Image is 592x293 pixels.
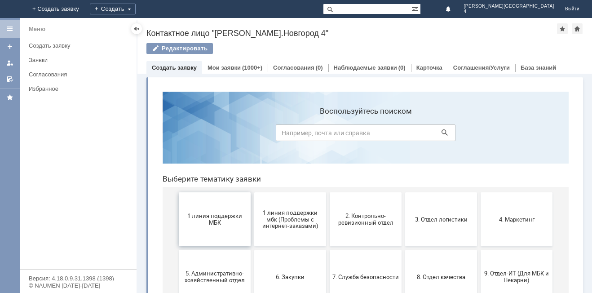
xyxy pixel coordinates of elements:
[177,189,243,195] span: 7. Служба безопасности
[23,108,95,162] button: 1 линия поддержки МБК
[152,64,197,71] a: Создать заявку
[29,275,128,281] div: Версия: 4.18.0.9.31.1398 (1398)
[316,64,323,71] div: (0)
[398,64,406,71] div: (0)
[26,246,93,253] span: Бухгалтерия (для мбк)
[464,4,554,9] span: [PERSON_NAME][GEOGRAPHIC_DATA]
[25,67,135,81] a: Согласования
[120,22,300,31] label: Воспользуйтесь поиском
[23,223,95,277] button: Бухгалтерия (для мбк)
[242,64,262,71] div: (1000+)
[453,64,510,71] a: Соглашения/Услуги
[99,165,171,219] button: 6. Закупки
[177,243,243,257] span: Отдел-ИТ (Битрикс24 и CRM)
[273,64,314,71] a: Согласования
[325,165,397,219] button: 9. Отдел-ИТ (Для МБК и Пекарни)
[252,131,319,138] span: 3. Отдел логистики
[3,40,17,54] a: Создать заявку
[177,128,243,142] span: 2. Контрольно-ревизионный отдел
[174,223,246,277] button: Отдел-ИТ (Битрикс24 и CRM)
[325,223,397,277] button: Финансовый отдел
[557,23,568,34] div: Добавить в избранное
[99,223,171,277] button: Отдел ИТ (1С)
[102,124,168,145] span: 1 линия поддержки мбк (Проблемы с интернет-заказами)
[325,108,397,162] button: 4. Маркетинг
[7,90,413,99] header: Выберите тематику заявки
[25,39,135,53] a: Создать заявку
[26,128,93,142] span: 1 линия поддержки МБК
[102,189,168,195] span: 6. Закупки
[3,56,17,70] a: Мои заявки
[25,53,135,67] a: Заявки
[26,186,93,199] span: 5. Административно-хозяйственный отдел
[146,29,557,38] div: Контактное лицо "[PERSON_NAME].Новгород 4"
[572,23,583,34] div: Сделать домашней страницей
[102,246,168,253] span: Отдел ИТ (1С)
[23,165,95,219] button: 5. Административно-хозяйственный отдел
[120,40,300,57] input: Например, почта или справка
[208,64,241,71] a: Мои заявки
[328,246,394,253] span: Финансовый отдел
[29,57,131,63] div: Заявки
[250,165,322,219] button: 8. Отдел качества
[99,108,171,162] button: 1 линия поддержки мбк (Проблемы с интернет-заказами)
[250,223,322,277] button: Отдел-ИТ (Офис)
[29,42,131,49] div: Создать заявку
[29,85,121,92] div: Избранное
[252,246,319,253] span: Отдел-ИТ (Офис)
[464,9,554,14] span: 4
[334,64,397,71] a: Наблюдаемые заявки
[416,64,442,71] a: Карточка
[252,189,319,195] span: 8. Отдел качества
[131,23,142,34] div: Скрыть меню
[90,4,136,14] div: Создать
[250,108,322,162] button: 3. Отдел логистики
[174,108,246,162] button: 2. Контрольно-ревизионный отдел
[328,186,394,199] span: 9. Отдел-ИТ (Для МБК и Пекарни)
[174,165,246,219] button: 7. Служба безопасности
[411,4,420,13] span: Расширенный поиск
[521,64,556,71] a: База знаний
[29,24,45,35] div: Меню
[3,72,17,86] a: Мои согласования
[29,283,128,289] div: © NAUMEN [DATE]-[DATE]
[328,131,394,138] span: 4. Маркетинг
[29,71,131,78] div: Согласования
